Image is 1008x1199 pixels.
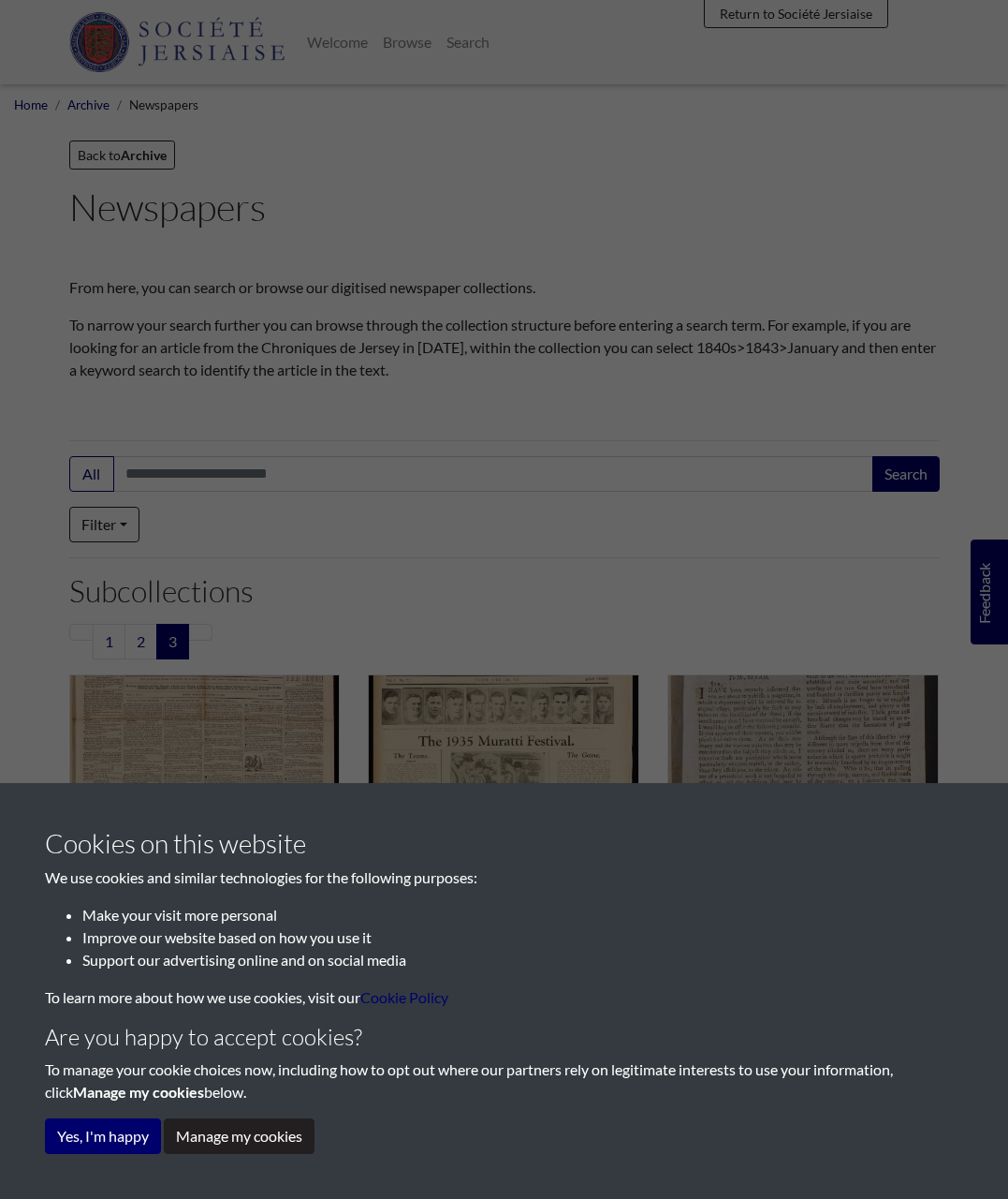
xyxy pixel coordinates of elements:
li: Improve our website based on how you use it [82,926,963,949]
button: Manage my cookies [164,1118,314,1154]
h3: Cookies on this website [45,828,963,860]
li: Make your visit more personal [82,904,963,926]
strong: Manage my cookies [73,1083,204,1101]
p: We use cookies and similar technologies for the following purposes: [45,866,963,889]
h4: Are you happy to accept cookies? [45,1024,963,1051]
a: learn more about cookies [360,988,448,1006]
p: To learn more about how we use cookies, visit our [45,986,963,1009]
li: Support our advertising online and on social media [82,949,963,971]
p: To manage your cookie choices now, including how to opt out where our partners rely on legitimate... [45,1058,963,1103]
button: Yes, I'm happy [45,1118,161,1154]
